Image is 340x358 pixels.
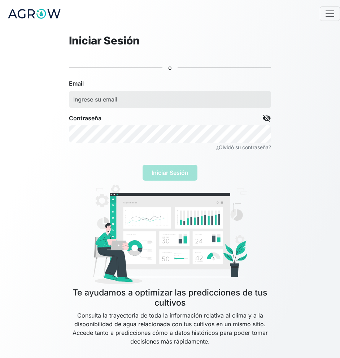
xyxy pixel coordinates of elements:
button: Toggle navigation [320,7,340,21]
h4: Te ayudamos a optimizar las predicciones de tus cultivos [69,288,271,308]
input: Ingrese su email [69,91,271,108]
img: logo [7,5,61,23]
label: Contraseña [69,114,101,122]
label: Email [69,79,84,88]
small: ¿Olvidó su contraseña? [216,144,271,150]
p: o [168,63,172,72]
h2: Iniciar Sesión [69,34,271,47]
span: visibility_off [262,114,271,122]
